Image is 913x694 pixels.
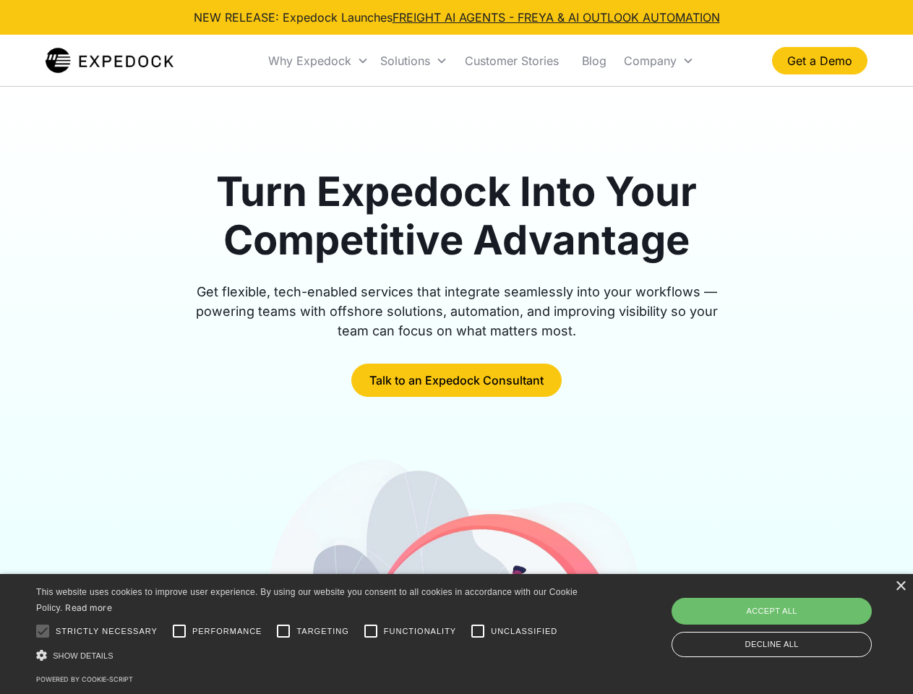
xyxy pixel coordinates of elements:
[672,538,913,694] iframe: Chat Widget
[384,625,456,638] span: Functionality
[351,364,562,397] a: Talk to an Expedock Consultant
[65,602,112,613] a: Read more
[618,36,700,85] div: Company
[56,625,158,638] span: Strictly necessary
[194,9,720,26] div: NEW RELEASE: Expedock Launches
[262,36,374,85] div: Why Expedock
[296,625,348,638] span: Targeting
[453,36,570,85] a: Customer Stories
[374,36,453,85] div: Solutions
[491,625,557,638] span: Unclassified
[772,47,867,74] a: Get a Demo
[192,625,262,638] span: Performance
[46,46,173,75] img: Expedock Logo
[36,675,133,683] a: Powered by cookie-script
[36,587,578,614] span: This website uses cookies to improve user experience. By using our website you consent to all coo...
[570,36,618,85] a: Blog
[380,53,430,68] div: Solutions
[393,10,720,25] a: FREIGHT AI AGENTS - FREYA & AI OUTLOOK AUTOMATION
[53,651,113,660] span: Show details
[36,648,583,663] div: Show details
[624,53,677,68] div: Company
[179,282,734,340] div: Get flexible, tech-enabled services that integrate seamlessly into your workflows — powering team...
[179,168,734,265] h1: Turn Expedock Into Your Competitive Advantage
[46,46,173,75] a: home
[268,53,351,68] div: Why Expedock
